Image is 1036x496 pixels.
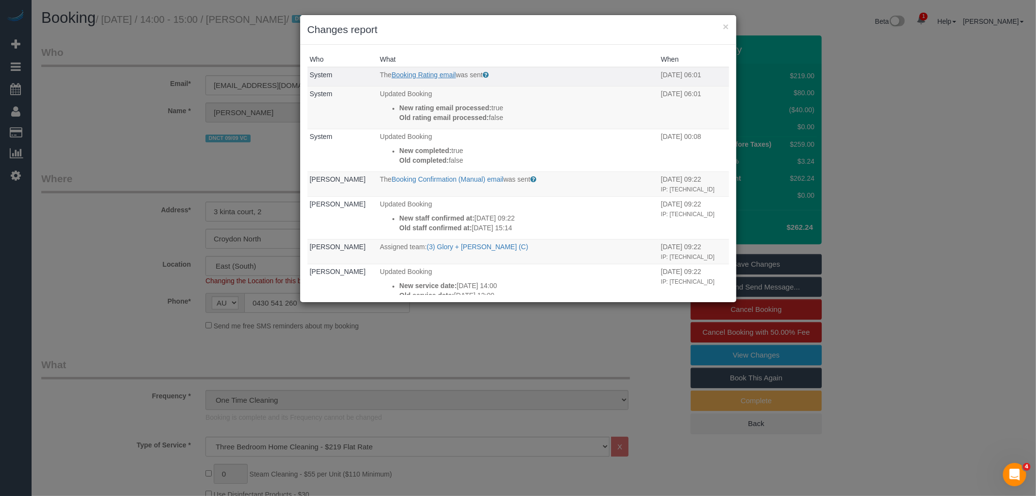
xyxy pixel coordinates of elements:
td: When [659,172,729,197]
a: [PERSON_NAME] [310,268,366,275]
h3: Changes report [307,22,729,37]
a: [PERSON_NAME] [310,200,366,208]
td: When [659,197,729,239]
small: IP: [TECHNICAL_ID] [661,211,714,218]
a: System [310,71,333,79]
td: Who [307,67,378,86]
td: What [377,197,659,239]
strong: New completed: [399,147,451,154]
a: System [310,90,333,98]
td: When [659,239,729,264]
td: When [659,67,729,86]
a: [PERSON_NAME] [310,175,366,183]
span: was sent [504,175,530,183]
td: What [377,264,659,326]
sui-modal: Changes report [300,15,736,302]
span: was sent [456,71,483,79]
p: true [399,146,656,155]
th: Who [307,52,378,67]
p: false [399,155,656,165]
p: [DATE] 09:22 [399,213,656,223]
span: 4 [1023,463,1031,471]
td: When [659,129,729,172]
a: [PERSON_NAME] [310,243,366,251]
p: [DATE] 14:00 [399,281,656,291]
td: Who [307,239,378,264]
span: Updated Booking [380,133,432,140]
span: Assigned team: [380,243,427,251]
p: true [399,103,656,113]
td: What [377,86,659,129]
td: What [377,172,659,197]
td: When [659,86,729,129]
a: (3) Glory + [PERSON_NAME] (C) [427,243,528,251]
strong: New staff confirmed at: [399,214,475,222]
td: Who [307,86,378,129]
span: Updated Booking [380,268,432,275]
small: IP: [TECHNICAL_ID] [661,254,714,260]
strong: Old service date: [399,291,454,299]
td: Who [307,264,378,326]
a: Booking Rating email [391,71,456,79]
span: The [380,71,391,79]
td: What [377,129,659,172]
td: What [377,67,659,86]
strong: New service date: [399,282,457,290]
td: When [659,264,729,326]
td: Who [307,129,378,172]
td: What [377,239,659,264]
td: Who [307,197,378,239]
th: What [377,52,659,67]
p: false [399,113,656,122]
strong: Old rating email processed: [399,114,489,121]
small: IP: [TECHNICAL_ID] [661,186,714,193]
span: The [380,175,391,183]
strong: New rating email processed: [399,104,492,112]
p: [DATE] 12:00 [399,291,656,300]
span: Updated Booking [380,200,432,208]
td: Who [307,172,378,197]
span: Updated Booking [380,90,432,98]
a: System [310,133,333,140]
small: IP: [TECHNICAL_ID] [661,278,714,285]
p: [DATE] 15:14 [399,223,656,233]
strong: Old completed: [399,156,449,164]
iframe: Intercom live chat [1003,463,1026,486]
a: Booking Confirmation (Manual) email [391,175,503,183]
strong: Old staff confirmed at: [399,224,472,232]
th: When [659,52,729,67]
button: × [723,21,729,32]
